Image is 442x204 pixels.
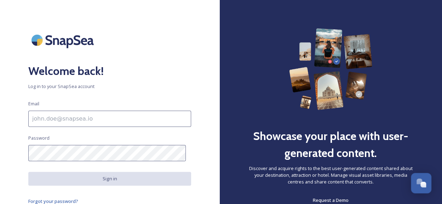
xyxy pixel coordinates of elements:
[28,63,191,80] h2: Welcome back!
[248,165,414,186] span: Discover and acquire rights to the best user-generated content shared about your destination, att...
[28,28,99,52] img: SnapSea Logo
[28,111,191,127] input: john.doe@snapsea.io
[28,83,191,90] span: Log in to your SnapSea account
[28,100,39,107] span: Email
[28,172,191,186] button: Sign in
[248,128,414,162] h2: Showcase your place with user-generated content.
[289,28,373,110] img: 63b42ca75bacad526042e722_Group%20154-p-800.png
[411,173,431,193] button: Open Chat
[28,135,50,141] span: Password
[313,197,349,203] span: Request a Demo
